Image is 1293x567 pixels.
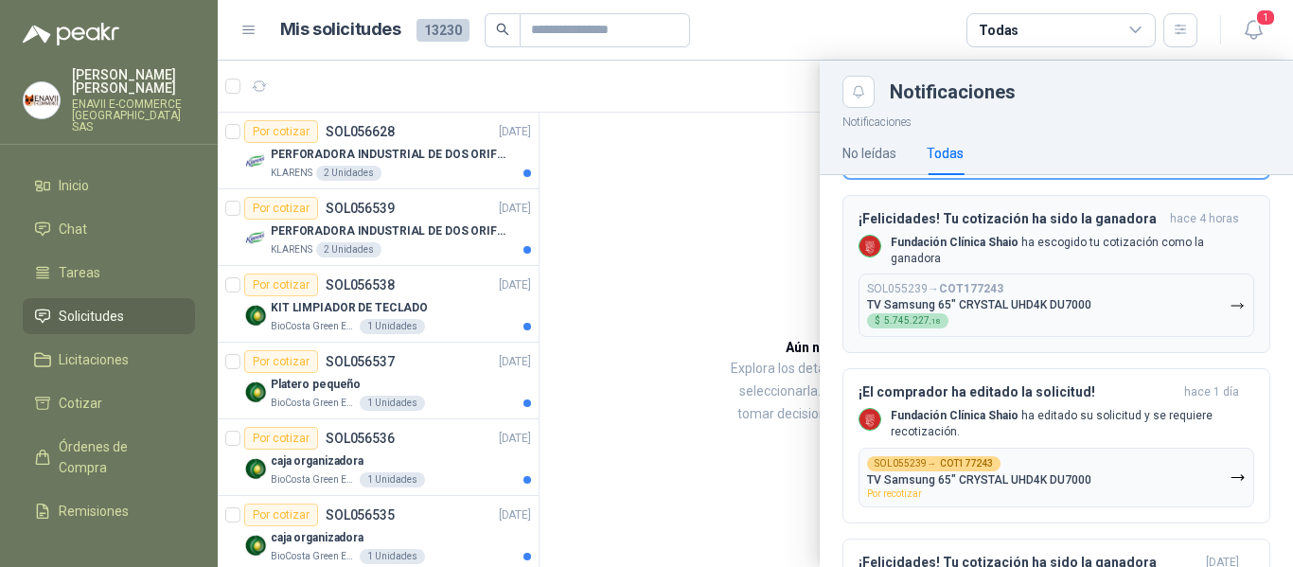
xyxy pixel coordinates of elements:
[59,306,124,327] span: Solicitudes
[1170,211,1239,227] span: hace 4 horas
[859,211,1162,227] h3: ¡Felicidades! Tu cotización ha sido la ganadora
[1184,384,1239,400] span: hace 1 día
[842,368,1270,523] button: ¡El comprador ha editado la solicitud!hace 1 día Company LogoFundación Clínica Shaio ha editado s...
[842,76,875,108] button: Close
[867,488,922,499] span: Por recotizar
[23,255,195,291] a: Tareas
[23,23,119,45] img: Logo peakr
[891,236,1018,249] b: Fundación Clínica Shaio
[23,168,195,204] a: Inicio
[23,493,195,529] a: Remisiones
[890,82,1270,101] div: Notificaciones
[859,448,1254,507] button: SOL055239→COT177243TV Samsung 65" CRYSTAL UHD4K DU7000Por recotizar
[930,317,941,326] span: ,18
[891,408,1254,440] p: ha editado su solicitud y se requiere recotización.
[940,459,993,469] b: COT177243
[23,211,195,247] a: Chat
[891,235,1254,267] p: ha escogido tu cotización como la ganadora
[867,313,948,328] div: $
[416,19,469,42] span: 13230
[1236,13,1270,47] button: 1
[280,16,401,44] h1: Mis solicitudes
[859,384,1177,400] h3: ¡El comprador ha editado la solicitud!
[59,436,177,478] span: Órdenes de Compra
[59,262,100,283] span: Tareas
[24,82,60,118] img: Company Logo
[59,349,129,370] span: Licitaciones
[23,342,195,378] a: Licitaciones
[23,385,195,421] a: Cotizar
[867,282,1003,296] p: SOL055239 →
[59,175,89,196] span: Inicio
[979,20,1018,41] div: Todas
[867,473,1091,487] p: TV Samsung 65" CRYSTAL UHD4K DU7000
[927,143,964,164] div: Todas
[842,195,1270,354] button: ¡Felicidades! Tu cotización ha sido la ganadorahace 4 horas Company LogoFundación Clínica Shaio h...
[496,23,509,36] span: search
[59,501,129,522] span: Remisiones
[820,108,1293,132] p: Notificaciones
[867,298,1091,311] p: TV Samsung 65" CRYSTAL UHD4K DU7000
[59,393,102,414] span: Cotizar
[859,236,880,257] img: Company Logo
[867,456,1001,471] div: SOL055239 →
[72,98,195,133] p: ENAVII E-COMMERCE [GEOGRAPHIC_DATA] SAS
[59,219,87,239] span: Chat
[23,298,195,334] a: Solicitudes
[859,409,880,430] img: Company Logo
[72,68,195,95] p: [PERSON_NAME] [PERSON_NAME]
[884,316,941,326] span: 5.745.227
[23,429,195,486] a: Órdenes de Compra
[842,143,896,164] div: No leídas
[1255,9,1276,27] span: 1
[939,282,1003,295] b: COT177243
[859,274,1254,337] button: SOL055239→COT177243TV Samsung 65" CRYSTAL UHD4K DU7000$5.745.227,18
[891,409,1018,422] b: Fundación Clínica Shaio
